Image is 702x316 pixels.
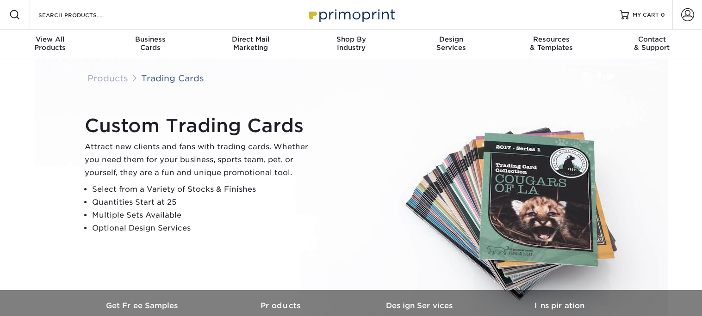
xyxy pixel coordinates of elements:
a: Contact& Support [602,30,702,59]
div: Services [401,35,502,52]
div: Cards [100,35,201,52]
li: Optional Design Services [92,222,316,235]
a: BusinessCards [100,30,201,59]
li: Select from a Variety of Stocks & Finishes [92,183,316,196]
li: Multiple Sets Available [92,209,316,222]
span: Contact [602,35,702,43]
div: Marketing [200,35,301,52]
div: & Templates [502,35,602,52]
span: Business [100,35,201,43]
img: Primoprint [305,5,398,24]
li: Quantities Start at 25 [92,196,316,209]
a: Trading Cards [141,73,204,83]
h3: Design Services [351,301,490,310]
h3: Inspiration [490,301,629,310]
a: Shop ByIndustry [301,30,401,59]
div: & Support [602,35,702,52]
span: MY CART [633,11,659,19]
h3: Products [212,301,351,310]
span: Design [401,35,502,43]
a: Direct MailMarketing [200,30,301,59]
input: SEARCH PRODUCTS..... [37,9,128,20]
span: Shop By [301,35,401,43]
span: Direct Mail [200,35,301,43]
span: Resources [502,35,602,43]
span: 0 [661,12,665,18]
div: Industry [301,35,401,52]
h3: Get Free Samples [74,301,212,310]
h1: Custom Trading Cards [85,115,316,137]
a: DesignServices [401,30,502,59]
a: Products [87,73,128,83]
a: Resources& Templates [502,30,602,59]
p: Attract new clients and fans with trading cards. Whether you need them for your business, sports ... [85,140,316,179]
